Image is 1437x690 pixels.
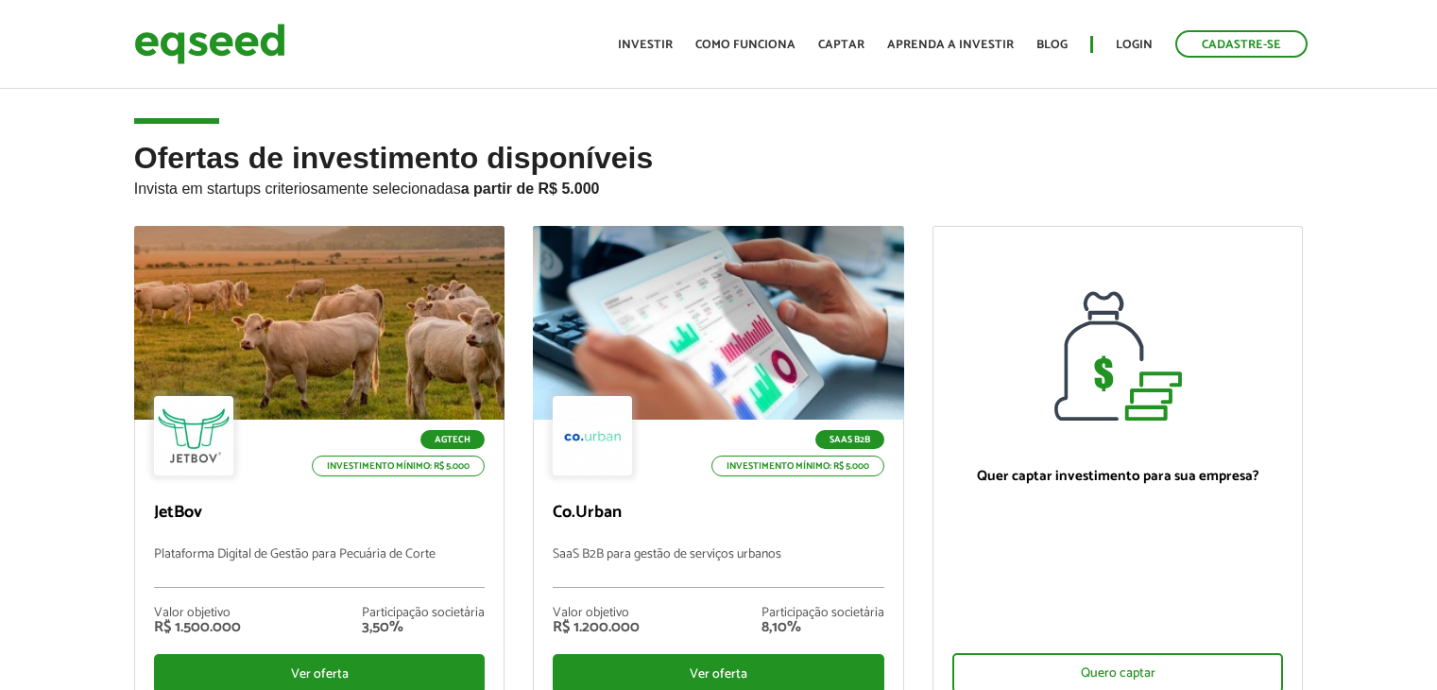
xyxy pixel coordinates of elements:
div: Valor objetivo [553,607,640,620]
p: Investimento mínimo: R$ 5.000 [312,456,485,476]
div: 3,50% [362,620,485,635]
div: Participação societária [761,607,884,620]
a: Como funciona [695,39,795,51]
p: Quer captar investimento para sua empresa? [952,468,1284,485]
strong: a partir de R$ 5.000 [461,181,600,197]
p: Invista em startups criteriosamente selecionadas [134,175,1304,198]
div: 8,10% [761,620,884,635]
a: Captar [818,39,864,51]
h2: Ofertas de investimento disponíveis [134,142,1304,226]
div: Valor objetivo [154,607,241,620]
p: JetBov [154,503,486,524]
a: Blog [1036,39,1068,51]
img: EqSeed [134,19,285,69]
a: Login [1116,39,1153,51]
a: Aprenda a investir [887,39,1014,51]
p: Agtech [420,430,485,449]
p: SaaS B2B [815,430,884,449]
div: R$ 1.500.000 [154,620,241,635]
p: Plataforma Digital de Gestão para Pecuária de Corte [154,547,486,588]
p: Investimento mínimo: R$ 5.000 [711,456,884,476]
div: Participação societária [362,607,485,620]
a: Cadastre-se [1175,30,1308,58]
p: Co.Urban [553,503,884,524]
div: R$ 1.200.000 [553,620,640,635]
p: SaaS B2B para gestão de serviços urbanos [553,547,884,588]
a: Investir [618,39,673,51]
